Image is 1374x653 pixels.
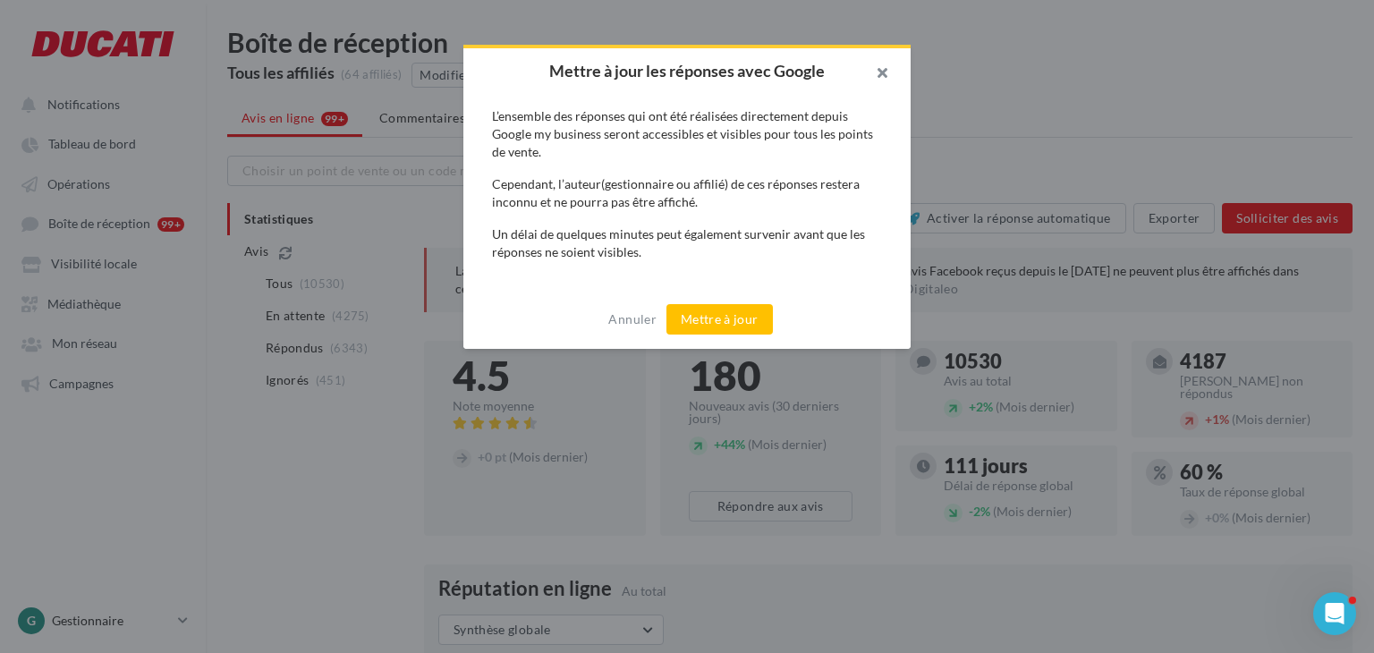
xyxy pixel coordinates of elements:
[666,304,773,335] button: Mettre à jour
[601,309,663,330] button: Annuler
[492,175,882,211] div: Cependant, l’auteur(gestionnaire ou affilié) de ces réponses restera inconnu et ne pourra pas êtr...
[1313,592,1356,635] iframe: Intercom live chat
[492,108,873,159] span: L’ensemble des réponses qui ont été réalisées directement depuis Google my business seront access...
[492,225,882,261] div: Un délai de quelques minutes peut également survenir avant que les réponses ne soient visibles.
[492,63,882,79] h2: Mettre à jour les réponses avec Google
